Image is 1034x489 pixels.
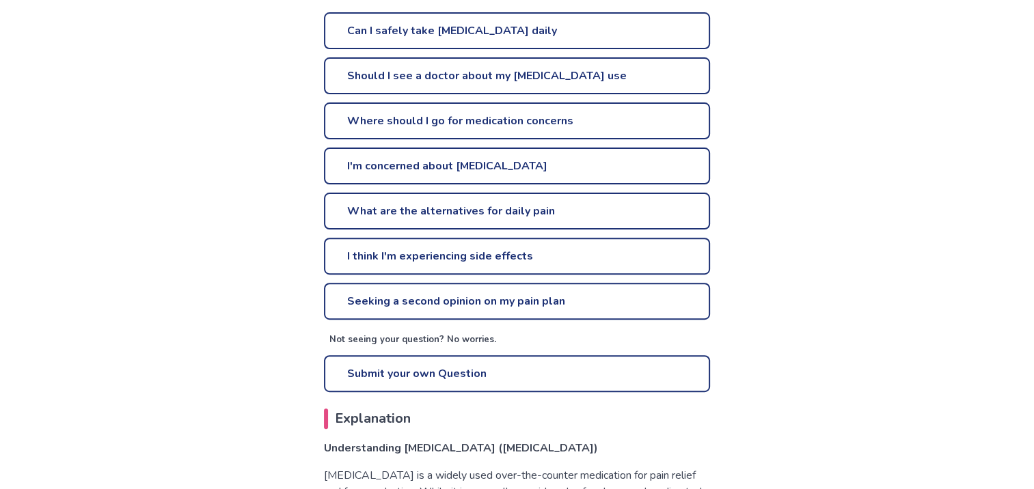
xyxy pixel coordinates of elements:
a: I'm concerned about [MEDICAL_DATA] [324,148,710,184]
a: Submit your own Question [324,355,710,392]
a: What are the alternatives for daily pain [324,193,710,229]
h3: Understanding [MEDICAL_DATA] ([MEDICAL_DATA]) [324,440,710,456]
h2: Explanation [324,408,710,429]
a: Should I see a doctor about my [MEDICAL_DATA] use [324,57,710,94]
a: I think I'm experiencing side effects [324,238,710,275]
a: Seeking a second opinion on my pain plan [324,283,710,320]
a: Where should I go for medication concerns [324,102,710,139]
a: Can I safely take [MEDICAL_DATA] daily [324,12,710,49]
p: Not seeing your question? No worries. [329,333,710,347]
